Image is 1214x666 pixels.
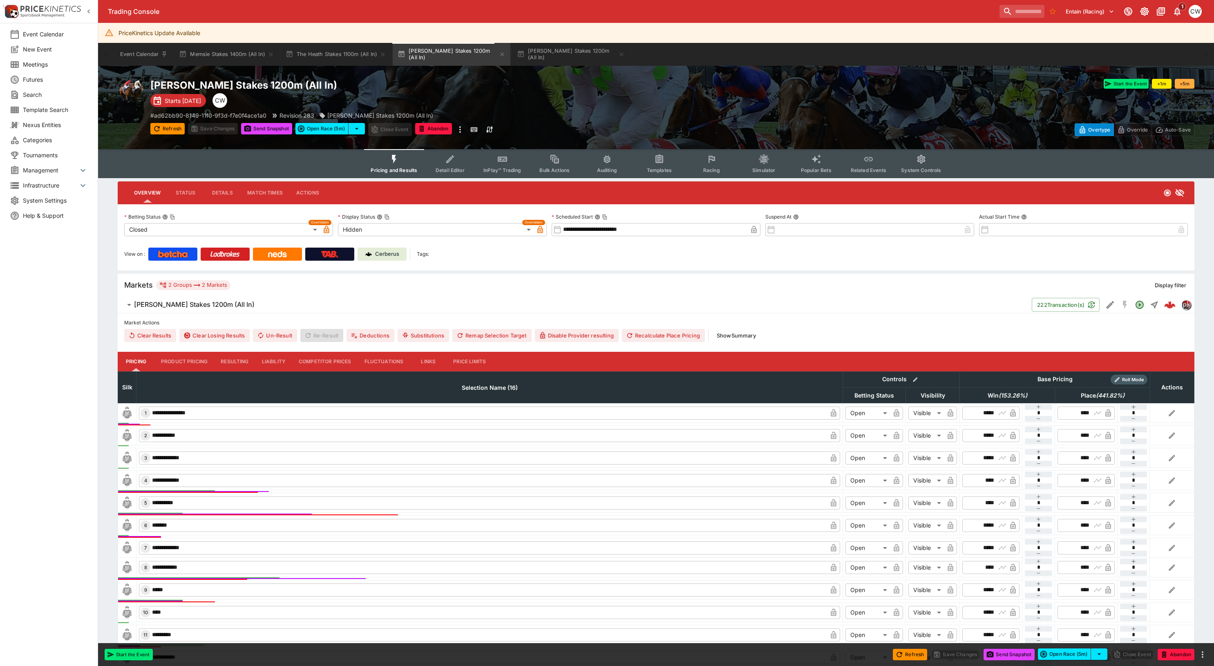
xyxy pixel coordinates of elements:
[210,251,240,257] img: Ladbrokes
[845,541,890,554] div: Open
[535,329,619,342] button: Disable Provider resulting
[452,329,532,342] button: Remap Selection Target
[1088,125,1110,134] p: Overtype
[979,213,1019,220] p: Actual Start Time
[321,251,338,257] img: TabNZ
[1119,376,1147,383] span: Roll Mode
[1154,4,1168,19] button: Documentation
[23,45,88,54] span: New Event
[602,214,608,220] button: Copy To Clipboard
[455,123,465,136] button: more
[121,561,134,574] img: blank-silk.png
[162,214,168,220] button: Betting StatusCopy To Clipboard
[179,329,250,342] button: Clear Losing Results
[1152,79,1172,89] button: +1m
[1186,2,1204,20] button: Christopher Winter
[398,329,449,342] button: Substitutions
[793,214,799,220] button: Suspend At
[143,500,149,506] span: 5
[371,167,417,173] span: Pricing and Results
[154,352,214,371] button: Product Pricing
[908,407,944,420] div: Visible
[23,151,88,159] span: Tournaments
[908,451,944,465] div: Visible
[127,183,167,203] button: Overview
[1103,297,1118,312] button: Edit Detail
[845,451,890,465] div: Open
[1158,649,1194,660] button: Abandon
[845,561,890,574] div: Open
[311,220,329,225] span: Overridden
[23,121,88,129] span: Nexus Entities
[142,632,149,638] span: 11
[143,410,148,416] span: 1
[167,183,204,203] button: Status
[23,181,78,190] span: Infrastructure
[292,352,358,371] button: Competitor Prices
[159,280,227,290] div: 2 Groups 2 Markets
[845,519,890,532] div: Open
[1178,2,1187,11] span: 1
[1198,650,1207,659] button: more
[118,352,154,371] button: Pricing
[279,111,314,120] p: Revision 283
[347,329,394,342] button: Deductions
[597,167,617,173] span: Auditing
[447,352,492,371] button: Price Limits
[1150,279,1191,292] button: Display filter
[150,79,673,92] h2: Copy To Clipboard
[1132,297,1147,312] button: Open
[150,123,185,134] button: Refresh
[289,183,326,203] button: Actions
[174,43,279,66] button: Memsie Stakes 1400m (All In)
[295,123,349,134] button: Open Race (5m)
[143,565,149,570] span: 8
[1158,650,1194,658] span: Mark an event as closed and abandoned.
[214,352,255,371] button: Resulting
[338,213,375,220] p: Display Status
[908,606,944,619] div: Visible
[1175,79,1194,89] button: +5m
[105,649,153,660] button: Start the Event
[1163,189,1172,197] svg: Closed
[143,455,149,461] span: 3
[999,391,1027,400] em: ( 153.26 %)
[552,213,593,220] p: Scheduled Start
[118,79,144,105] img: horse_racing.png
[525,220,543,225] span: Overridden
[124,213,161,220] p: Betting Status
[1072,391,1134,400] span: Place(441.82%)
[512,43,630,66] button: [PERSON_NAME] Stakes 1200m (All In)
[912,391,954,400] span: Visibility
[124,248,145,261] label: View on :
[255,352,292,371] button: Liability
[358,352,410,371] button: Fluctuations
[384,214,390,220] button: Copy To Clipboard
[375,250,399,258] p: Cerberus
[20,13,65,17] img: Sportsbook Management
[752,167,775,173] span: Simulator
[845,474,890,487] div: Open
[23,166,78,174] span: Management
[910,374,921,385] button: Bulk edit
[1075,123,1114,136] button: Overtype
[622,329,705,342] button: Recalculate Place Pricing
[979,391,1036,400] span: Win(153.26%)
[212,93,227,108] div: Chris Winter
[253,329,297,342] button: Un-Result
[143,587,149,593] span: 9
[1021,214,1027,220] button: Actual Start Time
[393,43,510,66] button: [PERSON_NAME] Stakes 1200m (All In)
[158,251,188,257] img: Betcha
[893,649,927,660] button: Refresh
[108,7,996,16] div: Trading Console
[2,3,19,20] img: PriceKinetics Logo
[1034,374,1076,384] div: Base Pricing
[595,214,600,220] button: Scheduled StartCopy To Clipboard
[124,317,1188,329] label: Market Actions
[845,407,890,420] div: Open
[1147,297,1162,312] button: Straight
[908,429,944,442] div: Visible
[124,223,320,236] div: Closed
